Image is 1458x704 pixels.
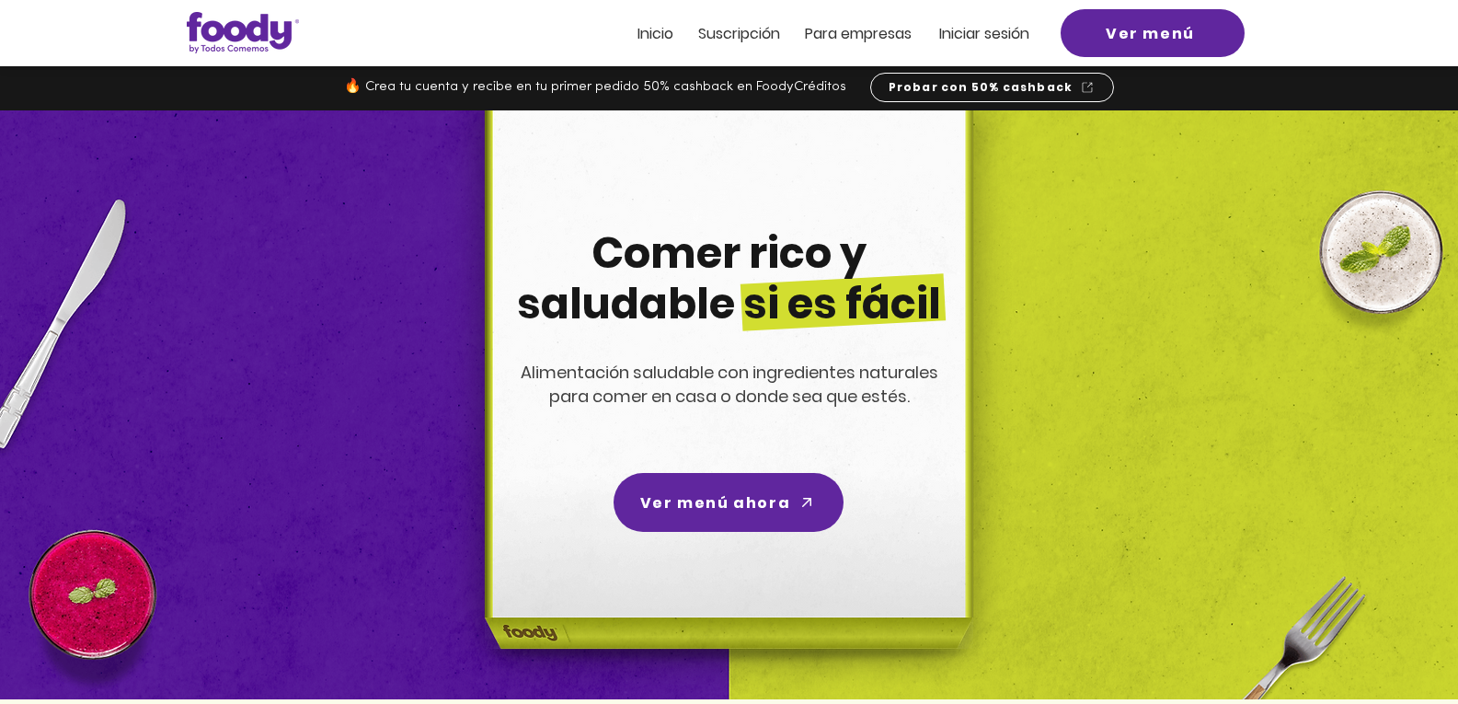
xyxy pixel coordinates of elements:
[889,79,1073,96] span: Probar con 50% cashback
[637,26,673,41] a: Inicio
[939,23,1029,44] span: Iniciar sesión
[1106,22,1195,45] span: Ver menú
[640,491,790,514] span: Ver menú ahora
[698,26,780,41] a: Suscripción
[870,73,1114,102] a: Probar con 50% cashback
[433,110,1018,699] img: headline-center-compress.png
[344,80,846,94] span: 🔥 Crea tu cuenta y recibe en tu primer pedido 50% cashback en FoodyCréditos
[698,23,780,44] span: Suscripción
[1061,9,1245,57] a: Ver menú
[637,23,673,44] span: Inicio
[939,26,1029,41] a: Iniciar sesión
[822,23,912,44] span: ra empresas
[517,224,941,333] span: Comer rico y saludable si es fácil
[805,23,822,44] span: Pa
[187,12,299,53] img: Logo_Foody V2.0.0 (3).png
[805,26,912,41] a: Para empresas
[521,361,938,408] span: Alimentación saludable con ingredientes naturales para comer en casa o donde sea que estés.
[1351,597,1440,686] iframe: Messagebird Livechat Widget
[614,473,844,532] a: Ver menú ahora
